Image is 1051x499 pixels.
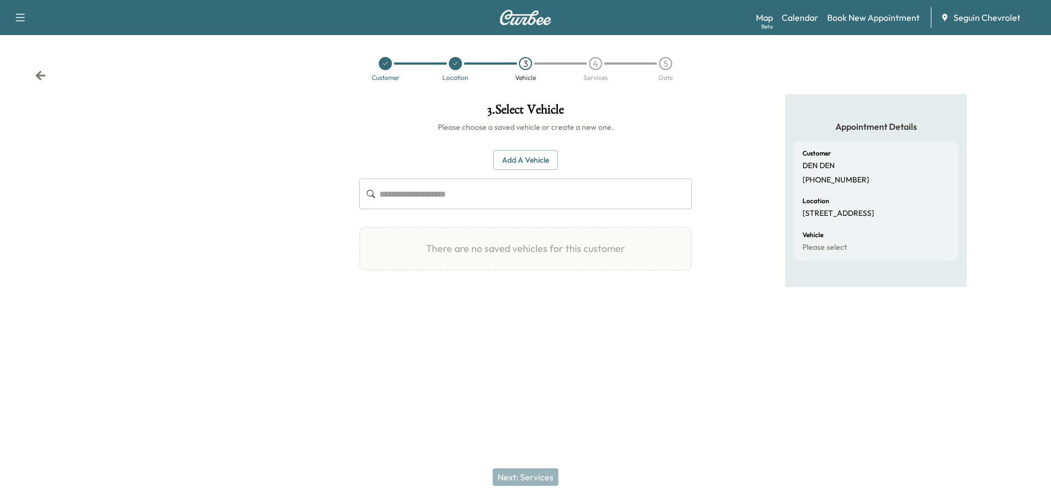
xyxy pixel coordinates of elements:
[659,74,673,81] div: Date
[499,10,552,25] img: Curbee Logo
[794,121,958,133] h5: Appointment Details
[659,57,672,70] div: 5
[493,150,558,170] button: Add a Vehicle
[359,122,692,133] h6: Please choose a saved vehicle or create a new one.
[359,103,692,122] h1: 3 . Select Vehicle
[359,227,692,271] div: There are no saved vehicles for this customer
[756,11,773,24] a: MapBeta
[802,175,869,185] p: [PHONE_NUMBER]
[584,74,608,81] div: Services
[782,11,818,24] a: Calendar
[802,198,829,204] h6: Location
[35,70,46,81] div: Back
[442,74,469,81] div: Location
[802,161,835,171] p: DEN DEN
[802,150,831,157] h6: Customer
[519,57,532,70] div: 3
[761,22,773,31] div: Beta
[372,74,400,81] div: Customer
[954,11,1020,24] span: Seguin Chevrolet
[589,57,602,70] div: 4
[802,243,847,253] p: Please select
[515,74,536,81] div: Vehicle
[802,209,874,219] p: [STREET_ADDRESS]
[802,232,823,238] h6: Vehicle
[827,11,920,24] a: Book New Appointment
